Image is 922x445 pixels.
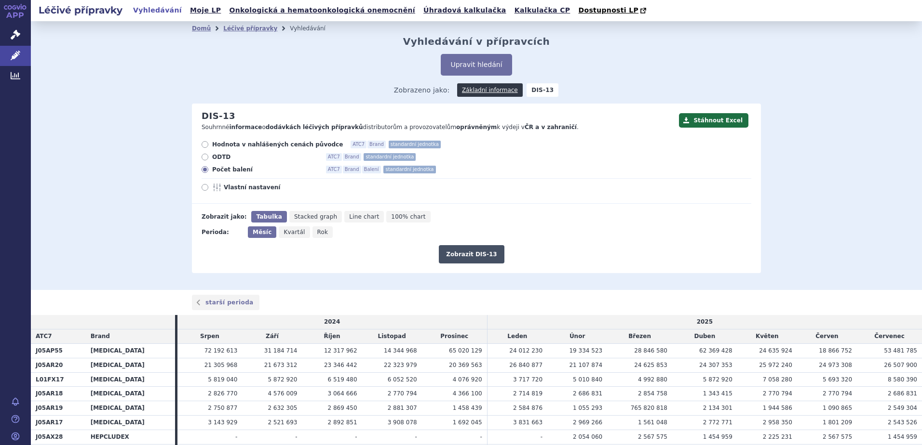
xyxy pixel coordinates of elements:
[294,213,337,220] span: Stacked graph
[388,419,417,426] span: 3 908 078
[212,141,343,148] span: Hodnota v nahlášených cenách původce
[823,405,852,411] span: 1 090 865
[230,124,262,131] strong: informace
[86,430,175,444] th: HEPCLUDEX
[573,390,602,397] span: 2 686 831
[31,401,86,416] th: J05AR19
[569,347,602,354] span: 19 334 523
[634,362,667,368] span: 24 625 853
[36,333,52,340] span: ATC7
[394,83,450,97] span: Zobrazeno jako:
[763,405,792,411] span: 1 944 586
[264,347,298,354] span: 31 184 714
[527,83,558,97] strong: DIS-13
[884,362,917,368] span: 26 507 900
[384,362,417,368] span: 22 323 979
[86,358,175,372] th: [MEDICAL_DATA]
[638,390,667,397] span: 2 854 758
[823,390,852,397] span: 2 770 794
[388,405,417,411] span: 2 881 307
[403,36,550,47] h2: Vyhledávání v přípravcích
[389,141,441,148] span: standardní jednotka
[256,213,282,220] span: Tabulka
[268,376,297,383] span: 5 872 920
[204,347,238,354] span: 72 192 613
[295,433,297,440] span: -
[31,358,86,372] th: J05AR20
[31,415,86,430] th: J05AR17
[31,3,130,17] h2: Léčivé přípravky
[328,376,357,383] span: 6 519 480
[888,433,917,440] span: 1 454 959
[343,153,361,161] span: Brand
[86,415,175,430] th: [MEDICAL_DATA]
[328,405,357,411] span: 2 869 450
[823,433,852,440] span: 2 567 575
[763,433,792,440] span: 2 225 231
[453,419,482,426] span: 1 692 045
[575,4,651,17] a: Dostupnosti LP
[699,347,732,354] span: 62 369 428
[223,25,277,32] a: Léčivé přípravky
[343,166,361,173] span: Brand
[290,21,338,36] li: Vyhledávání
[439,245,504,263] button: Zobrazit DIS-13
[457,83,523,97] a: Základní informace
[388,390,417,397] span: 2 770 794
[453,405,482,411] span: 1 458 439
[302,329,362,344] td: Říjen
[703,419,732,426] span: 2 772 771
[679,113,748,128] button: Stáhnout Excel
[763,376,792,383] span: 7 058 280
[672,329,737,344] td: Duben
[384,347,417,354] span: 14 344 968
[823,419,852,426] span: 1 801 209
[326,153,342,161] span: ATC7
[441,54,512,76] button: Upravit hledání
[763,390,792,397] span: 2 770 794
[253,229,271,236] span: Měsíc
[326,166,342,173] span: ATC7
[422,329,488,344] td: Prosinec
[212,166,318,173] span: Počet balení
[888,405,917,411] span: 2 549 304
[573,419,602,426] span: 2 969 266
[268,419,297,426] span: 2 521 693
[86,343,175,358] th: [MEDICAL_DATA]
[569,362,602,368] span: 21 107 874
[130,4,185,17] a: Vyhledávání
[388,376,417,383] span: 6 052 520
[31,430,86,444] th: J05AX28
[759,362,792,368] span: 25 972 240
[86,387,175,401] th: [MEDICAL_DATA]
[512,4,573,17] a: Kalkulačka CP
[759,347,792,354] span: 24 635 924
[884,347,917,354] span: 53 481 785
[449,362,482,368] span: 20 369 563
[573,376,602,383] span: 5 010 840
[453,376,482,383] span: 4 076 920
[204,362,238,368] span: 21 305 968
[513,376,542,383] span: 3 717 720
[192,25,211,32] a: Domů
[202,226,243,238] div: Perioda:
[91,333,110,340] span: Brand
[328,419,357,426] span: 2 892 851
[324,347,357,354] span: 12 317 962
[235,433,237,440] span: -
[487,315,922,329] td: 2025
[513,405,542,411] span: 2 584 876
[202,211,246,222] div: Zobrazit jako:
[456,124,497,131] strong: oprávněným
[324,362,357,368] span: 23 346 442
[31,387,86,401] th: J05AR18
[328,390,357,397] span: 3 064 666
[284,229,305,236] span: Kvartál
[362,166,381,173] span: Balení
[31,343,86,358] th: J05AP55
[703,376,732,383] span: 5 872 920
[513,390,542,397] span: 2 714 819
[268,390,297,397] span: 4 576 009
[638,419,667,426] span: 1 561 048
[449,347,482,354] span: 65 020 129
